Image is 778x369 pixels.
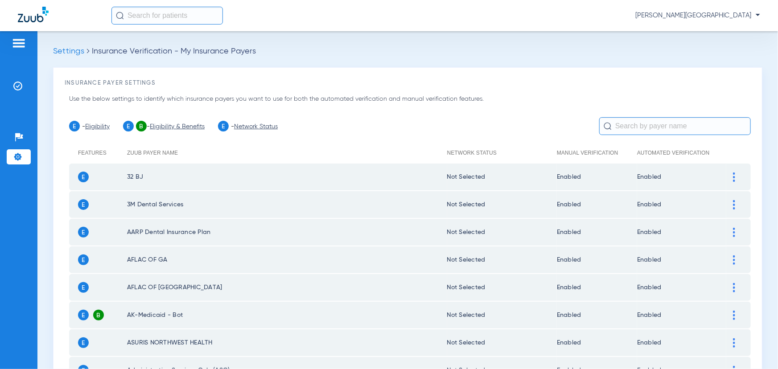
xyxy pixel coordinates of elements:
th: Zuub payer name [127,142,447,163]
td: AFLAC OF [GEOGRAPHIC_DATA] [127,274,447,301]
span: B [93,310,104,320]
span: E [78,254,89,265]
span: E [123,121,134,131]
span: Enabled [637,257,662,263]
img: Zuub Logo [18,7,49,22]
img: group-vertical.svg [733,228,735,237]
input: Search by payer name [599,117,751,135]
span: E [78,310,89,320]
p: Use the below settings to identify which insurance payers you want to use for both the automated ... [69,94,751,104]
span: E [78,172,89,182]
a: Network Status [234,123,278,130]
a: Eligibility & Benefits [150,123,205,130]
img: Search Icon [604,122,612,130]
span: Not Selected [447,229,486,235]
span: Enabled [557,312,581,318]
td: ASURIS NORTHWEST HEALTH [127,329,447,356]
span: Enabled [557,257,581,263]
span: Insurance Verification - My Insurance Payers [92,47,256,55]
span: E [78,282,89,293]
td: 3M Dental Services [127,191,447,218]
span: Not Selected [447,284,486,291]
span: Enabled [557,201,581,208]
li: - [218,121,278,131]
a: Eligibility [85,123,110,130]
span: Enabled [637,340,662,346]
span: E [69,121,80,131]
img: group-vertical.svg [733,338,735,348]
td: AARP Dental Insurance Plan [127,219,447,246]
span: E [78,199,89,210]
span: Settings [53,47,84,55]
span: Enabled [637,229,662,235]
span: Enabled [637,312,662,318]
span: Enabled [637,284,662,291]
img: group-vertical.svg [733,200,735,209]
img: group-vertical.svg [733,172,735,182]
span: Enabled [637,201,662,208]
img: group-vertical.svg [733,255,735,265]
img: hamburger-icon [12,38,26,49]
th: Manual verification [557,142,637,163]
span: B [136,121,147,131]
input: Search for patients [111,7,223,25]
span: E [78,337,89,348]
span: Enabled [637,174,662,180]
img: group-vertical.svg [733,311,735,320]
img: Search Icon [116,12,124,20]
span: Not Selected [447,174,486,180]
td: 32 BJ [127,164,447,190]
span: Not Selected [447,312,486,318]
span: Enabled [557,174,581,180]
h3: Insurance Payer Settings [65,79,751,88]
th: Network Status [447,142,557,163]
th: Automated Verification [637,142,726,163]
li: - [123,121,205,131]
span: E [218,121,229,131]
span: Enabled [557,229,581,235]
span: Not Selected [447,257,486,263]
span: Enabled [557,340,581,346]
span: E [78,227,89,238]
span: [PERSON_NAME][GEOGRAPHIC_DATA] [635,11,760,20]
li: - [69,121,110,131]
td: AK-Medicaid - Bot [127,302,447,328]
td: AFLAC OF GA [127,246,447,273]
span: Not Selected [447,340,486,346]
img: group-vertical.svg [733,283,735,292]
th: Features [69,142,127,163]
span: Not Selected [447,201,486,208]
span: Enabled [557,284,581,291]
